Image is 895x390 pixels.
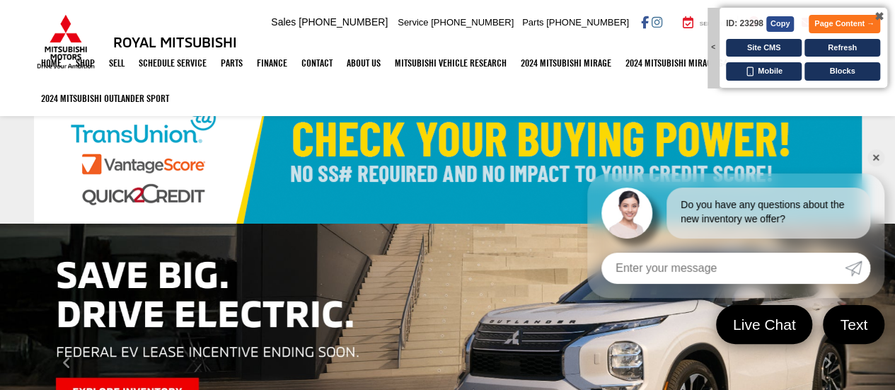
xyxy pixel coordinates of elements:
[34,45,69,81] a: Home
[271,16,296,28] span: Sales
[546,17,629,28] span: [PHONE_NUMBER]
[726,62,802,81] button: Mobile
[214,45,250,81] a: Parts: Opens in a new tab
[522,17,543,28] span: Parts
[726,39,802,57] button: Site CMS
[294,45,340,81] a: Contact
[250,45,294,81] a: Finance
[708,8,719,88] div: <
[398,17,428,28] span: Service
[666,188,870,239] div: Do you have any questions about the new inventory we offer?
[804,39,880,57] button: Refresh
[726,315,803,334] span: Live Chat
[672,16,735,30] a: Service
[618,45,734,81] a: 2024 Mitsubishi Mirage G4
[874,11,884,23] span: ✖
[641,16,649,28] a: Facebook: Click to visit our Facebook page
[726,18,763,30] span: ID: 23298
[823,305,884,344] a: Text
[601,253,845,284] input: Enter your message
[514,45,618,81] a: 2024 Mitsubishi Mirage
[700,21,724,27] span: Service
[809,15,880,33] button: Page Content →
[113,34,237,50] h3: Royal Mitsubishi
[34,81,176,116] a: 2024 Mitsubishi Outlander SPORT
[132,45,214,81] a: Schedule Service: Opens in a new tab
[34,14,98,69] img: Mitsubishi
[69,45,102,81] a: Shop
[766,16,795,32] button: Copy
[431,17,514,28] span: [PHONE_NUMBER]
[652,16,662,28] a: Instagram: Click to visit our Instagram page
[299,16,388,28] span: [PHONE_NUMBER]
[845,253,870,284] a: Submit
[340,45,388,81] a: About Us
[601,188,652,239] img: Agent profile photo
[388,45,514,81] a: Mitsubishi Vehicle Research
[833,315,874,334] span: Text
[34,82,862,224] img: Check Your Buying Power
[102,45,132,81] a: Sell
[716,305,813,344] a: Live Chat
[804,62,880,81] button: Blocks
